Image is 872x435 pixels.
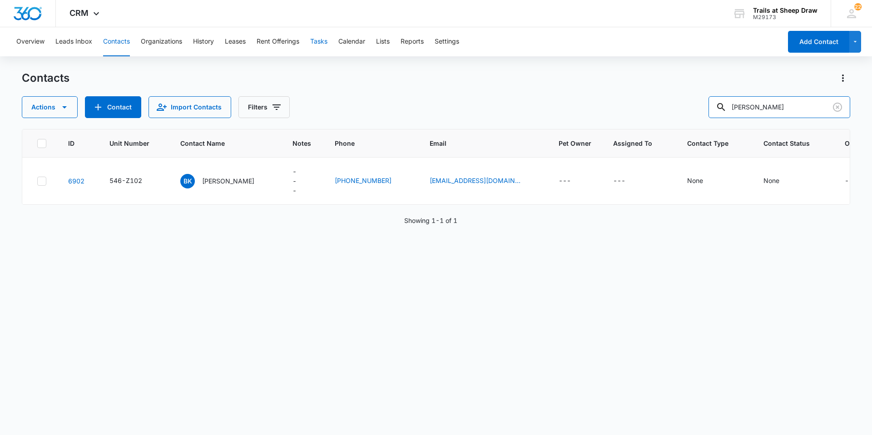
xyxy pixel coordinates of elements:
div: Notes - - Select to Edit Field [292,167,313,195]
button: Contacts [103,27,130,56]
span: ID [68,138,74,148]
span: Contact Name [180,138,258,148]
div: account id [753,14,817,20]
div: None [687,176,703,185]
button: Organizations [141,27,182,56]
span: Unit Number [109,138,159,148]
button: Overview [16,27,45,56]
div: Email - Kirbyball@gmail.com - Select to Edit Field [430,176,537,187]
div: Assigned To - - Select to Edit Field [613,176,642,187]
div: notifications count [854,3,862,10]
div: --- [559,176,571,187]
div: 546-Z102 [109,176,142,185]
button: Clear [830,100,845,114]
div: --- [613,176,625,187]
span: Notes [292,138,313,148]
div: account name [753,7,817,14]
span: Phone [335,138,395,148]
div: None [763,176,779,185]
button: Settings [435,27,459,56]
span: Email [430,138,524,148]
a: [PHONE_NUMBER] [335,176,391,185]
button: Filters [238,96,290,118]
button: Actions [836,71,850,85]
div: --- [845,176,857,187]
button: Tasks [310,27,327,56]
button: Leads Inbox [55,27,92,56]
span: Assigned To [613,138,652,148]
span: 22 [854,3,862,10]
button: Lists [376,27,390,56]
button: Rent Offerings [257,27,299,56]
button: Add Contact [85,96,141,118]
button: Add Contact [788,31,849,53]
button: History [193,27,214,56]
p: [PERSON_NAME] [202,176,254,186]
span: Contact Status [763,138,810,148]
button: Import Contacts [149,96,231,118]
div: Contact Status - None - Select to Edit Field [763,176,796,187]
div: Contact Type - None - Select to Edit Field [687,176,719,187]
p: Showing 1-1 of 1 [404,216,457,225]
button: Leases [225,27,246,56]
button: Reports [401,27,424,56]
span: BK [180,174,195,188]
span: Contact Type [687,138,728,148]
a: [EMAIL_ADDRESS][DOMAIN_NAME] [430,176,520,185]
div: Pet Owner - - Select to Edit Field [559,176,587,187]
div: Phone - (970) 324-9638 - Select to Edit Field [335,176,408,187]
div: Unit Number - 546-Z102 - Select to Edit Field [109,176,159,187]
button: Actions [22,96,78,118]
button: Calendar [338,27,365,56]
div: --- [292,167,297,195]
span: Pet Owner [559,138,591,148]
h1: Contacts [22,71,69,85]
div: Contact Name - Brian Kirby - Select to Edit Field [180,174,271,188]
a: Navigate to contact details page for Brian Kirby [68,177,84,185]
input: Search Contacts [708,96,850,118]
span: CRM [69,8,89,18]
